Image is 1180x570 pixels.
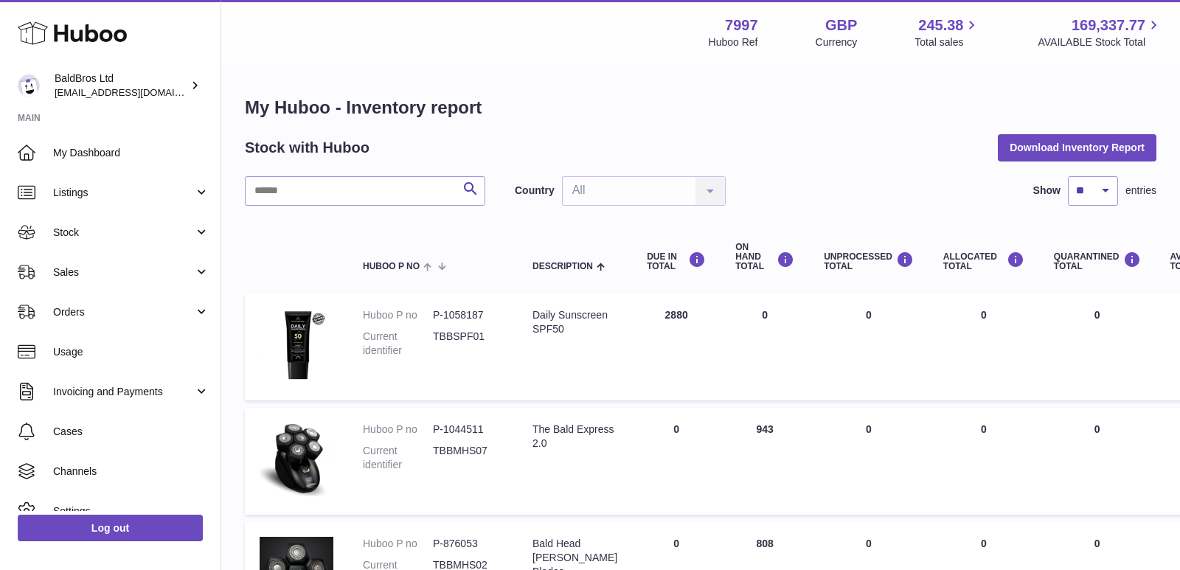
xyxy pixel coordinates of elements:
div: DUE IN TOTAL [647,251,706,271]
span: Orders [53,305,194,319]
div: The Bald Express 2.0 [532,423,617,451]
img: product image [260,308,333,382]
label: Show [1033,184,1061,198]
dd: TBBMHS07 [433,444,503,472]
span: Stock [53,226,194,240]
div: ALLOCATED Total [943,251,1024,271]
td: 943 [721,408,809,515]
dt: Huboo P no [363,423,433,437]
span: 169,337.77 [1072,15,1145,35]
td: 2880 [632,293,721,400]
h2: Stock with Huboo [245,138,369,158]
dd: P-876053 [433,537,503,551]
span: Channels [53,465,209,479]
strong: 7997 [725,15,758,35]
a: 245.38 Total sales [914,15,980,49]
dd: P-1058187 [433,308,503,322]
span: Usage [53,345,209,359]
td: 0 [929,293,1039,400]
div: Currency [816,35,858,49]
div: QUARANTINED Total [1054,251,1141,271]
td: 0 [809,408,929,515]
dt: Huboo P no [363,308,433,322]
dt: Current identifier [363,330,433,358]
span: Invoicing and Payments [53,385,194,399]
button: Download Inventory Report [998,134,1156,161]
span: Cases [53,425,209,439]
span: 0 [1094,423,1100,435]
span: 0 [1094,538,1100,549]
span: My Dashboard [53,146,209,160]
div: ON HAND Total [735,243,794,272]
span: Description [532,262,593,271]
span: AVAILABLE Stock Total [1038,35,1162,49]
label: Country [515,184,555,198]
div: Daily Sunscreen SPF50 [532,308,617,336]
td: 0 [632,408,721,515]
dt: Huboo P no [363,537,433,551]
span: Total sales [914,35,980,49]
h1: My Huboo - Inventory report [245,96,1156,119]
dd: P-1044511 [433,423,503,437]
td: 0 [721,293,809,400]
span: 0 [1094,309,1100,321]
span: 245.38 [918,15,963,35]
span: Sales [53,265,194,279]
a: Log out [18,515,203,541]
img: product image [260,423,333,496]
span: Listings [53,186,194,200]
div: Huboo Ref [709,35,758,49]
strong: GBP [825,15,857,35]
td: 0 [809,293,929,400]
div: UNPROCESSED Total [824,251,914,271]
a: 169,337.77 AVAILABLE Stock Total [1038,15,1162,49]
span: [EMAIL_ADDRESS][DOMAIN_NAME] [55,86,217,98]
span: Settings [53,504,209,518]
td: 0 [929,408,1039,515]
div: BaldBros Ltd [55,72,187,100]
dd: TBBSPF01 [433,330,503,358]
dt: Current identifier [363,444,433,472]
span: entries [1125,184,1156,198]
img: baldbrothersblog@gmail.com [18,74,40,97]
span: Huboo P no [363,262,420,271]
